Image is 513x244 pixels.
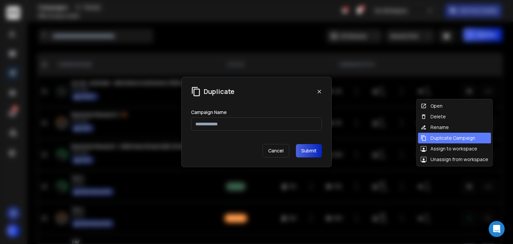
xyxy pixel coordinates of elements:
label: Campaign Name [191,110,227,115]
div: Open Intercom Messenger [489,221,505,237]
div: Open [420,103,443,109]
h1: Duplicate [204,87,234,96]
div: Delete [420,113,446,120]
div: Unassign from workspace [420,156,488,163]
div: Assign to workspace [420,145,477,152]
p: Cancel [263,144,289,157]
button: Submit [296,144,322,157]
div: Duplicate Campaign [420,135,475,141]
div: Rename [420,124,449,131]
